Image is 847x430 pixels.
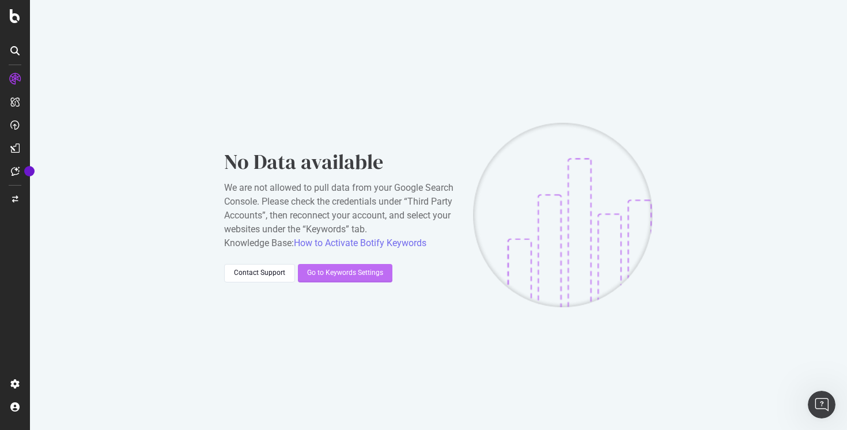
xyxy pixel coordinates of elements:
iframe: Intercom live chat [808,391,835,418]
img: Chd7Zq7f.png [473,123,653,307]
div: Go to Keywords Settings [307,268,383,278]
div: Contact Support [234,268,285,278]
span: Knowledge Base: [224,237,294,248]
div: No Data available [224,148,455,176]
div: Tooltip anchor [24,166,35,176]
a: How to Activate Botify Keywords [294,237,426,248]
button: Contact Support [224,264,295,282]
button: Go to Keywords Settings [298,264,392,282]
div: We are not allowed to pull data from your Google Search Console. Please check the credentials und... [224,181,455,250]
